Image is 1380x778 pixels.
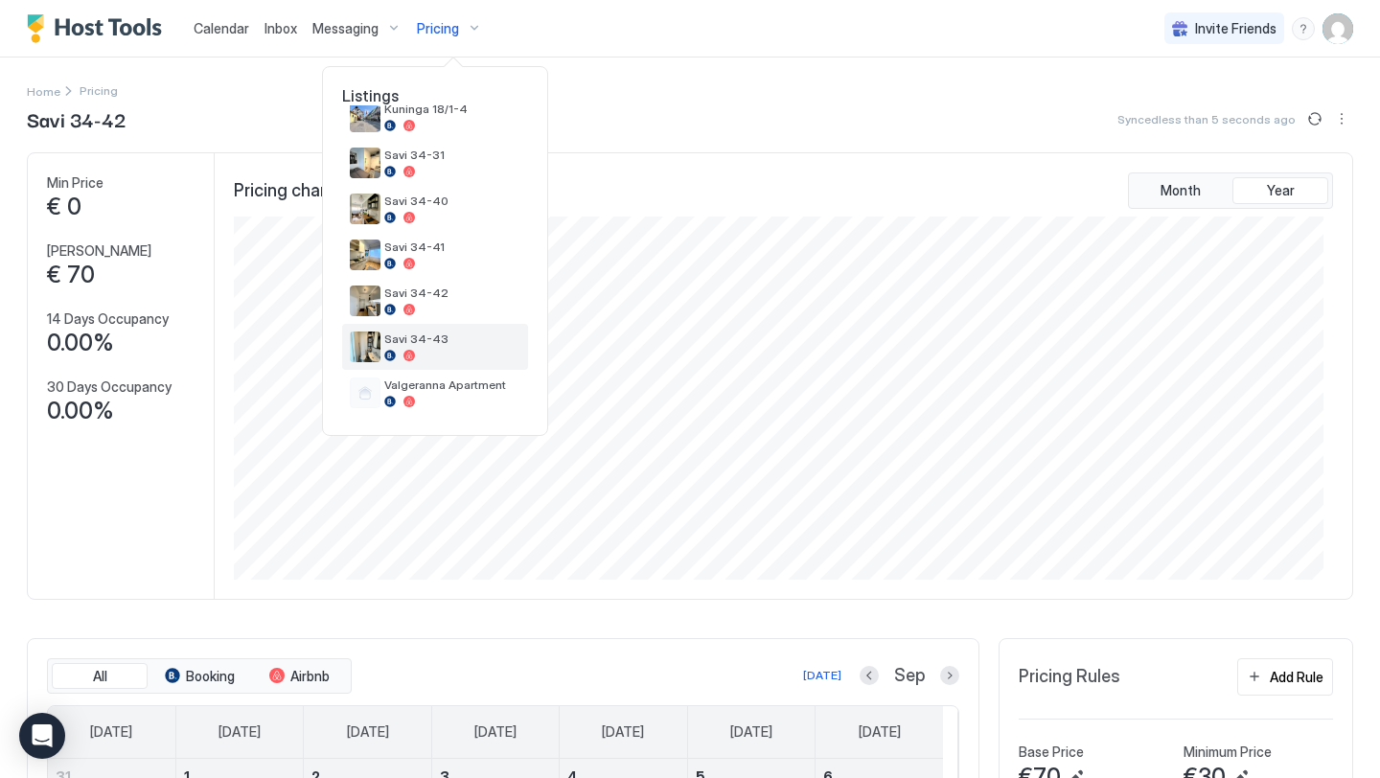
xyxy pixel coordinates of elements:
[384,332,520,346] span: Savi 34-43
[323,86,547,105] span: Listings
[350,194,380,224] div: listing image
[384,286,520,300] span: Savi 34-42
[384,102,520,116] span: Kuninga 18/1-4
[350,332,380,362] div: listing image
[350,286,380,316] div: listing image
[384,378,520,392] span: Valgeranna Apartment
[19,713,65,759] div: Open Intercom Messenger
[350,102,380,132] div: listing image
[350,240,380,270] div: listing image
[384,240,520,254] span: Savi 34-41
[350,148,380,178] div: listing image
[384,148,520,162] span: Savi 34-31
[384,194,520,208] span: Savi 34-40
